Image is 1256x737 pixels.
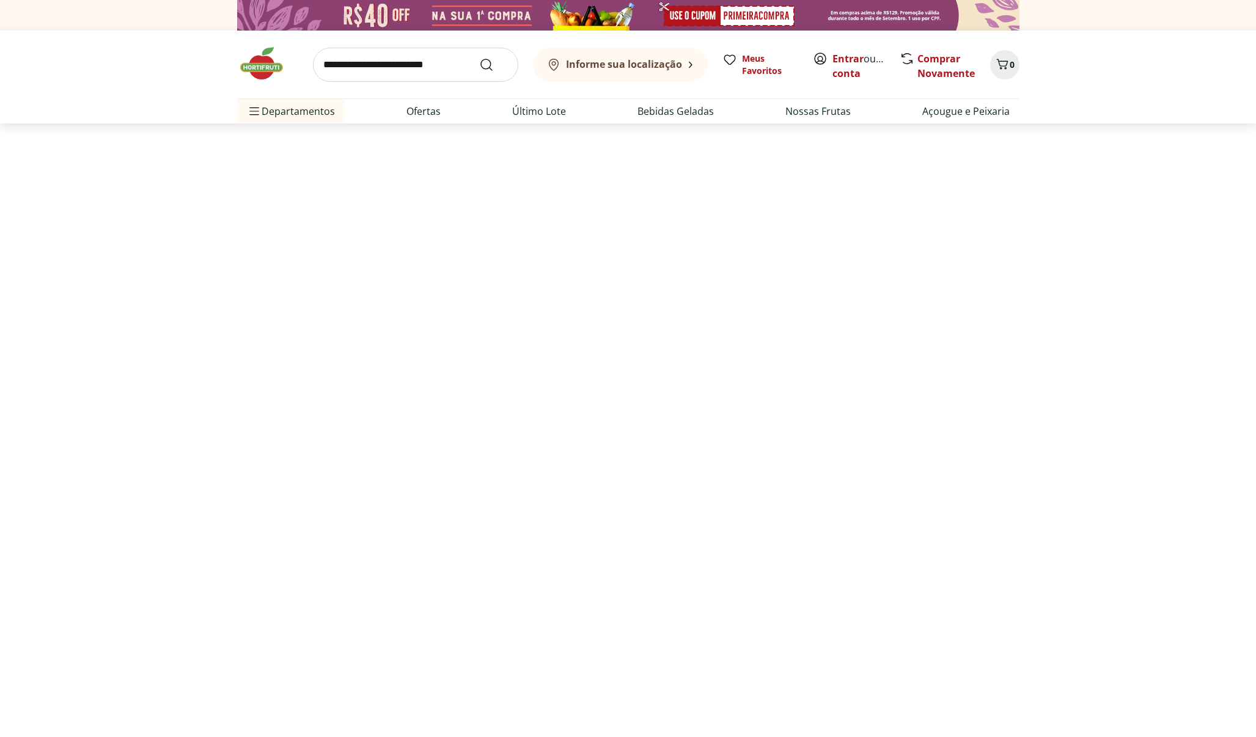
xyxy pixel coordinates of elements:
[247,97,262,126] button: Menu
[1010,59,1015,70] span: 0
[832,52,864,65] a: Entrar
[512,104,566,119] a: Último Lote
[247,97,335,126] span: Departamentos
[566,57,682,71] b: Informe sua localização
[479,57,509,72] button: Submit Search
[722,53,798,77] a: Meus Favoritos
[533,48,708,82] button: Informe sua localização
[637,104,714,119] a: Bebidas Geladas
[742,53,798,77] span: Meus Favoritos
[832,51,887,81] span: ou
[922,104,1010,119] a: Açougue e Peixaria
[406,104,441,119] a: Ofertas
[313,48,518,82] input: search
[237,45,298,82] img: Hortifruti
[990,50,1019,79] button: Carrinho
[832,52,900,80] a: Criar conta
[785,104,851,119] a: Nossas Frutas
[917,52,975,80] a: Comprar Novamente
